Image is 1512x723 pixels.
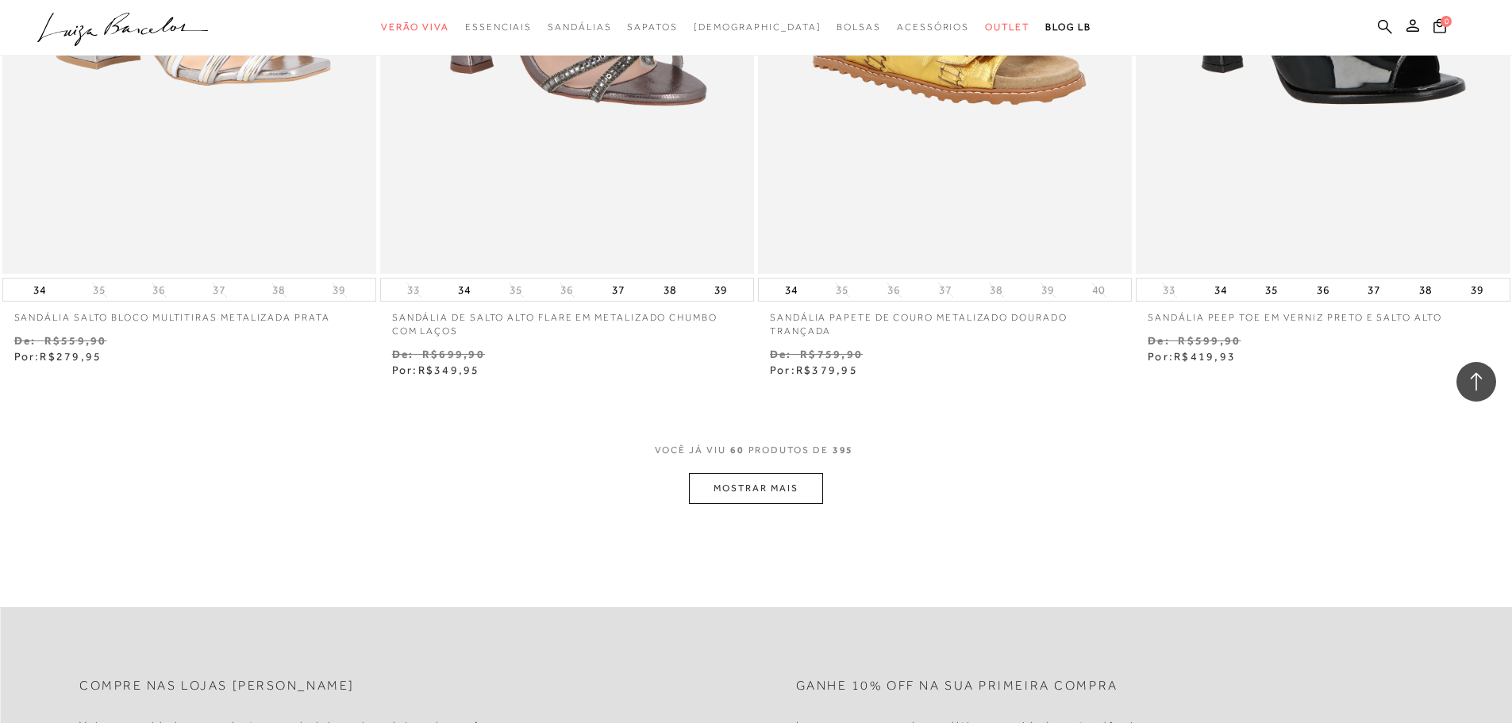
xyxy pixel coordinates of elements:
span: R$379,95 [796,363,858,376]
button: 38 [1414,279,1437,301]
button: 34 [1210,279,1232,301]
small: De: [770,348,792,360]
span: 60 [730,444,744,473]
small: R$759,90 [800,348,863,360]
button: 36 [148,283,170,298]
a: noSubCategoriesText [897,13,969,42]
span: Outlet [985,21,1029,33]
span: Por: [770,363,858,376]
a: SANDÁLIA DE SALTO ALTO FLARE EM METALIZADO CHUMBO COM LAÇOS [380,302,754,338]
button: 0 [1429,17,1451,39]
small: R$599,90 [1178,334,1241,347]
span: BLOG LB [1045,21,1091,33]
a: noSubCategoriesText [837,13,881,42]
a: noSubCategoriesText [694,13,821,42]
button: 36 [1312,279,1334,301]
span: R$349,95 [418,363,480,376]
h2: Compre nas lojas [PERSON_NAME] [79,679,355,694]
button: 37 [1363,279,1385,301]
small: R$559,90 [44,334,107,347]
span: [DEMOGRAPHIC_DATA] [694,21,821,33]
h2: Ganhe 10% off na sua primeira compra [796,679,1118,694]
span: PRODUTOS DE [748,444,829,457]
a: BLOG LB [1045,13,1091,42]
span: Por: [392,363,480,376]
a: noSubCategoriesText [627,13,677,42]
button: 39 [328,283,350,298]
button: 37 [934,283,956,298]
button: 37 [607,279,629,301]
span: Sandálias [548,21,611,33]
button: 34 [29,279,51,301]
small: De: [1148,334,1170,347]
small: De: [14,334,37,347]
button: 35 [831,283,853,298]
small: R$699,90 [422,348,485,360]
button: 35 [505,283,527,298]
button: 35 [88,283,110,298]
button: 38 [985,283,1007,298]
button: 35 [1260,279,1283,301]
span: Bolsas [837,21,881,33]
button: 34 [780,279,802,301]
button: 39 [1037,283,1059,298]
button: 38 [267,283,290,298]
small: De: [392,348,414,360]
span: R$419,93 [1174,350,1236,363]
span: Verão Viva [381,21,449,33]
span: VOCê JÁ VIU [655,444,726,457]
span: Sapatos [627,21,677,33]
button: 39 [710,279,732,301]
span: 395 [833,444,854,473]
a: SANDÁLIA PAPETE DE COURO METALIZADO DOURADO TRANÇADA [758,302,1132,338]
a: noSubCategoriesText [548,13,611,42]
a: SANDÁLIA PEEP TOE EM VERNIZ PRETO E SALTO ALTO [1136,302,1510,325]
a: SANDÁLIA SALTO BLOCO MULTITIRAS METALIZADA PRATA [2,302,376,325]
a: noSubCategoriesText [465,13,532,42]
button: 33 [402,283,425,298]
span: Essenciais [465,21,532,33]
button: 33 [1158,283,1180,298]
button: 38 [659,279,681,301]
span: Por: [14,350,102,363]
span: 0 [1441,16,1452,27]
button: 39 [1466,279,1488,301]
button: 37 [208,283,230,298]
button: 36 [883,283,905,298]
span: Acessórios [897,21,969,33]
a: noSubCategoriesText [985,13,1029,42]
button: 40 [1087,283,1110,298]
button: MOSTRAR MAIS [689,473,822,504]
button: 36 [556,283,578,298]
span: Por: [1148,350,1236,363]
button: 34 [453,279,475,301]
a: noSubCategoriesText [381,13,449,42]
span: R$279,95 [40,350,102,363]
